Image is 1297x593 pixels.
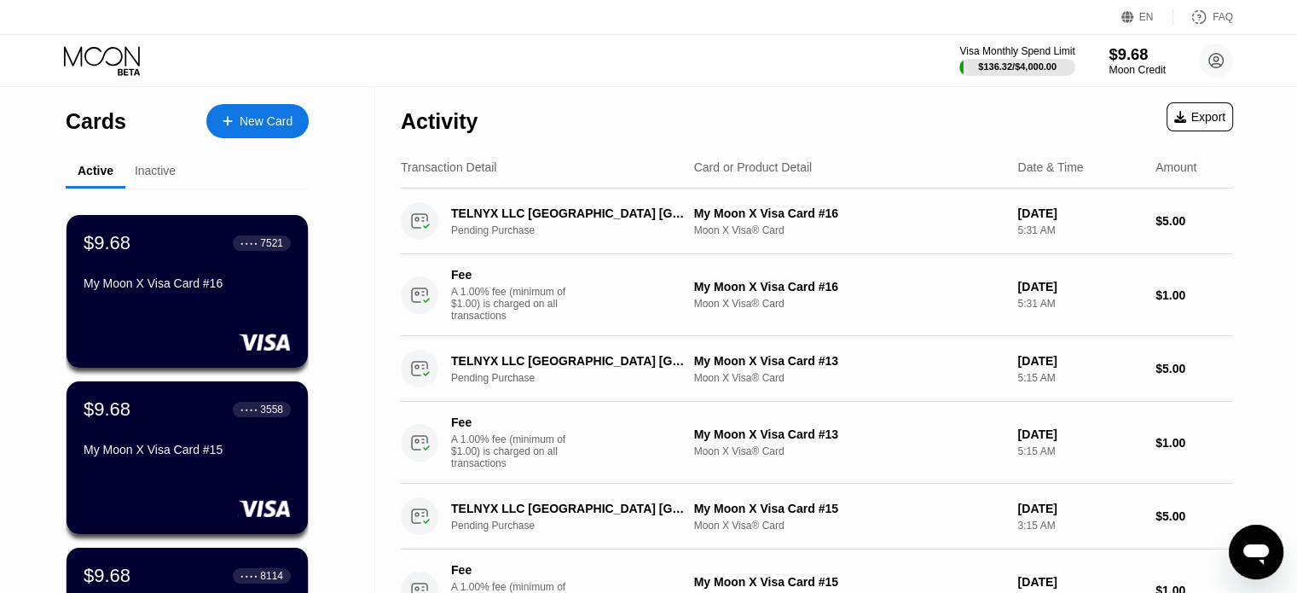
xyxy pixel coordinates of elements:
div: 8114 [260,570,283,582]
div: $9.68 [84,232,130,254]
div: My Moon X Visa Card #16 [694,280,1005,294]
div: [DATE] [1017,575,1142,589]
div: 5:31 AM [1017,224,1142,236]
div: Visa Monthly Spend Limit$136.32/$4,000.00 [959,45,1074,76]
div: FAQ [1173,9,1233,26]
div: Moon X Visa® Card [694,224,1005,236]
div: Amount [1155,160,1196,174]
div: 5:15 AM [1017,445,1142,457]
div: TELNYX LLC [GEOGRAPHIC_DATA] [GEOGRAPHIC_DATA] [451,502,685,515]
div: Activity [401,109,478,134]
div: $9.68 [84,398,130,421]
div: TELNYX LLC [GEOGRAPHIC_DATA] [GEOGRAPHIC_DATA] [451,206,685,220]
div: TELNYX LLC [GEOGRAPHIC_DATA] [GEOGRAPHIC_DATA] [451,354,685,368]
div: Date & Time [1017,160,1083,174]
div: ● ● ● ● [240,407,258,412]
div: $9.68Moon Credit [1109,45,1166,76]
div: 5:15 AM [1017,372,1142,384]
div: EN [1139,11,1154,23]
div: $9.68● ● ● ●3558My Moon X Visa Card #15 [67,381,308,534]
div: My Moon X Visa Card #15 [694,575,1005,589]
div: $9.68 [1109,45,1166,63]
div: Pending Purchase [451,224,703,236]
div: My Moon X Visa Card #16 [84,276,291,290]
div: $9.68 [84,565,130,587]
div: Pending Purchase [451,372,703,384]
div: FAQ [1213,11,1233,23]
div: Moon Credit [1109,64,1166,76]
div: Transaction Detail [401,160,496,174]
div: TELNYX LLC [GEOGRAPHIC_DATA] [GEOGRAPHIC_DATA]Pending PurchaseMy Moon X Visa Card #13Moon X Visa®... [401,336,1233,402]
div: 5:31 AM [1017,298,1142,310]
div: My Moon X Visa Card #13 [694,354,1005,368]
div: New Card [240,114,292,129]
div: Fee [451,416,570,429]
div: A 1.00% fee (minimum of $1.00) is charged on all transactions [451,433,579,469]
div: [DATE] [1017,427,1142,441]
div: [DATE] [1017,354,1142,368]
div: My Moon X Visa Card #15 [84,443,291,456]
div: Visa Monthly Spend Limit [959,45,1074,57]
div: $136.32 / $4,000.00 [978,61,1057,72]
div: ● ● ● ● [240,573,258,578]
div: Active [78,164,113,177]
div: $9.68● ● ● ●7521My Moon X Visa Card #16 [67,215,308,368]
div: Export [1174,110,1225,124]
div: $5.00 [1155,362,1233,375]
div: My Moon X Visa Card #15 [694,502,1005,515]
div: 3558 [260,404,283,416]
div: [DATE] [1017,502,1142,515]
div: [DATE] [1017,206,1142,220]
div: My Moon X Visa Card #16 [694,206,1005,220]
div: Cards [66,109,126,134]
div: 7521 [260,237,283,249]
div: Moon X Visa® Card [694,445,1005,457]
div: $5.00 [1155,214,1233,228]
div: Fee [451,268,570,282]
div: A 1.00% fee (minimum of $1.00) is charged on all transactions [451,286,579,322]
iframe: Button to launch messaging window, conversation in progress [1229,525,1283,579]
div: Moon X Visa® Card [694,298,1005,310]
div: Card or Product Detail [694,160,813,174]
div: Inactive [135,164,176,177]
div: Moon X Visa® Card [694,520,1005,532]
div: New Card [206,104,309,138]
div: TELNYX LLC [GEOGRAPHIC_DATA] [GEOGRAPHIC_DATA]Pending PurchaseMy Moon X Visa Card #15Moon X Visa®... [401,484,1233,549]
div: FeeA 1.00% fee (minimum of $1.00) is charged on all transactionsMy Moon X Visa Card #16Moon X Vis... [401,254,1233,336]
div: ● ● ● ● [240,241,258,246]
div: TELNYX LLC [GEOGRAPHIC_DATA] [GEOGRAPHIC_DATA]Pending PurchaseMy Moon X Visa Card #16Moon X Visa®... [401,189,1233,254]
div: Fee [451,563,570,577]
div: [DATE] [1017,280,1142,294]
div: Moon X Visa® Card [694,372,1005,384]
div: EN [1121,9,1173,26]
div: FeeA 1.00% fee (minimum of $1.00) is charged on all transactionsMy Moon X Visa Card #13Moon X Vis... [401,402,1233,484]
div: $1.00 [1155,436,1233,450]
div: Export [1167,102,1233,131]
div: Pending Purchase [451,520,703,532]
div: $1.00 [1155,288,1233,302]
div: $5.00 [1155,509,1233,523]
div: My Moon X Visa Card #13 [694,427,1005,441]
div: 3:15 AM [1017,520,1142,532]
